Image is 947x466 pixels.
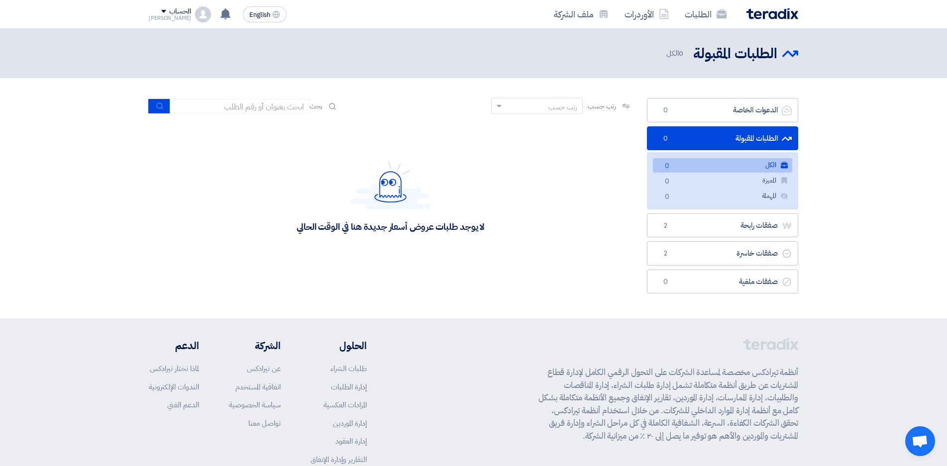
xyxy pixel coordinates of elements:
[659,221,671,231] span: 2
[167,399,199,410] a: الدعم الفني
[323,399,367,410] a: المزادات العكسية
[659,134,671,144] span: 0
[243,6,287,22] button: English
[249,11,270,18] span: English
[331,381,367,392] a: إدارة الطلبات
[297,221,484,232] div: لا يوجد طلبات عروض أسعار جديدة هنا في الوقت الحالي
[647,126,798,151] a: الطلبات المقبولة0
[169,7,191,16] div: الحساب
[679,48,683,59] span: 0
[666,48,685,59] span: الكل
[311,338,367,353] li: الحلول
[647,241,798,266] a: صفقات خاسرة2
[653,174,792,188] a: المميزة
[330,363,367,374] a: طلبات الشراء
[905,426,935,456] a: Open chat
[548,102,577,112] div: رتب حسب
[149,338,199,353] li: الدعم
[677,2,735,26] a: الطلبات
[617,2,677,26] a: الأوردرات
[659,249,671,259] span: 2
[647,270,798,294] a: صفقات ملغية0
[653,189,792,203] a: المهملة
[647,98,798,122] a: الدعوات الخاصة0
[248,418,281,429] a: تواصل معنا
[647,213,798,238] a: صفقات رابحة2
[247,363,281,374] a: عن تيرادكس
[333,418,367,429] a: إدارة الموردين
[661,177,673,187] span: 0
[335,436,367,447] a: إدارة العقود
[546,2,617,26] a: ملف الشركة
[538,366,798,442] p: أنظمة تيرادكس مخصصة لمساعدة الشركات على التحول الرقمي الكامل لإدارة قطاع المشتريات عن طريق أنظمة ...
[653,158,792,173] a: الكل
[659,277,671,287] span: 0
[588,101,616,111] span: رتب حسب
[229,338,281,353] li: الشركة
[311,454,367,465] a: التقارير وإدارة الإنفاق
[229,399,281,410] a: سياسة الخصوصية
[746,8,798,19] img: Teradix logo
[659,105,671,115] span: 0
[149,381,199,392] a: الندوات الإلكترونية
[693,44,777,64] h2: الطلبات المقبولة
[149,15,191,21] div: [PERSON_NAME]
[661,192,673,202] span: 0
[310,101,322,111] span: بحث
[195,6,211,22] img: profile_test.png
[150,363,199,374] a: لماذا تختار تيرادكس
[235,381,281,392] a: اتفاقية المستخدم
[351,161,430,209] img: Hello
[661,161,673,172] span: 0
[170,99,310,114] input: ابحث بعنوان أو رقم الطلب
